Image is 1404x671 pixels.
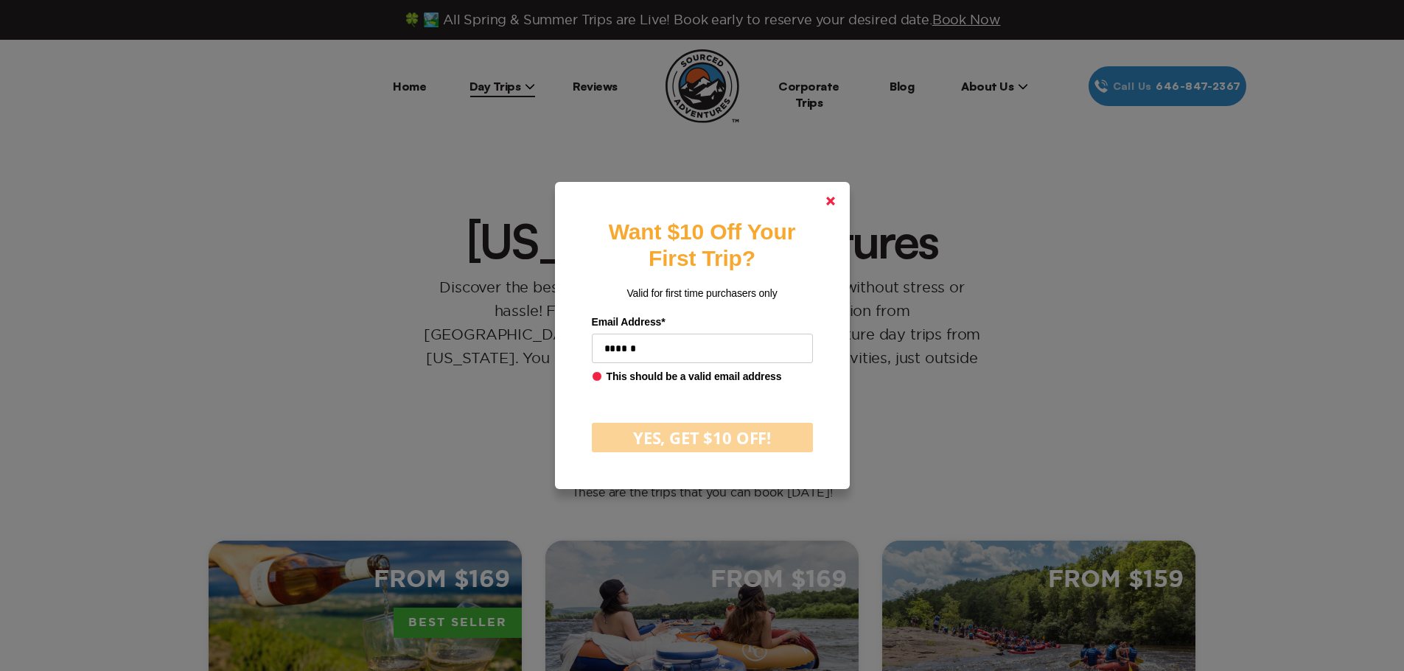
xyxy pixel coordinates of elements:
label: Email Address [592,311,813,334]
strong: Want $10 Off Your First Trip? [609,219,795,270]
a: Close [813,183,848,219]
div: This should be a valid email address [592,363,813,396]
span: Valid for first time purchasers only [626,287,777,299]
span: Required [661,316,665,328]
